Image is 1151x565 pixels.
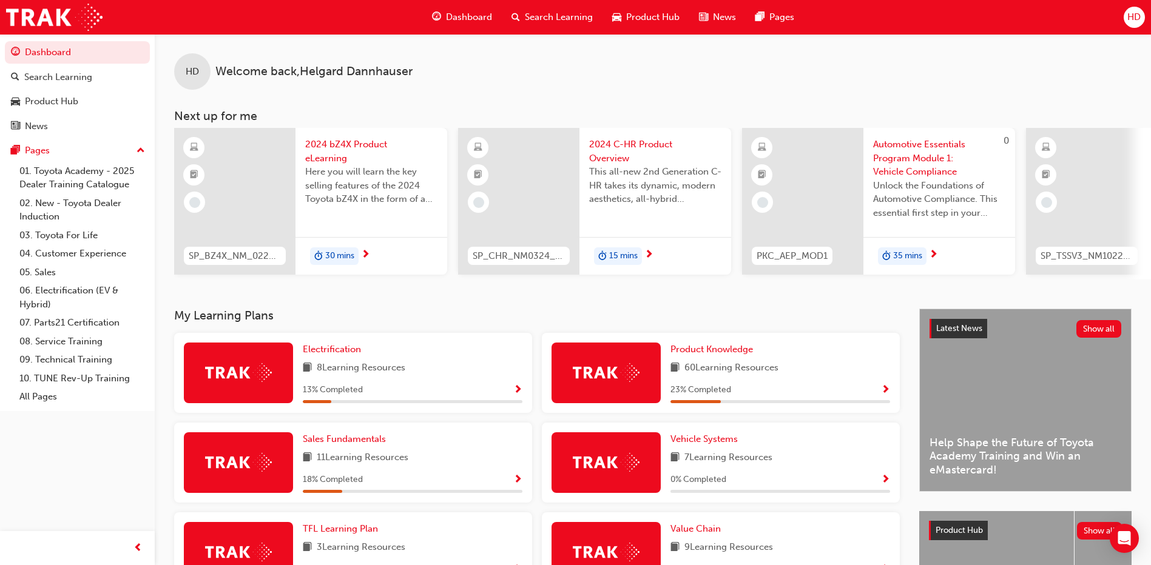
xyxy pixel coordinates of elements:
a: 07. Parts21 Certification [15,313,150,332]
a: Product Hub [5,90,150,113]
span: learningResourceType_ELEARNING-icon [758,140,766,156]
button: Show all [1077,522,1122,540]
span: Product Hub [626,10,680,24]
span: 35 mins [893,249,922,263]
span: Dashboard [446,10,492,24]
span: 18 % Completed [303,473,363,487]
a: SP_CHR_NM0324_EL12024 C-HR Product OverviewThis all-new 2nd Generation C-HR takes its dynamic, mo... [458,128,731,275]
span: prev-icon [133,541,143,556]
span: book-icon [670,450,680,466]
a: Search Learning [5,66,150,89]
span: duration-icon [314,249,323,264]
span: TFL Learning Plan [303,523,378,534]
img: Trak [205,363,272,382]
span: learningResourceType_ELEARNING-icon [474,140,482,156]
span: Automotive Essentials Program Module 1: Vehicle Compliance [873,138,1005,179]
a: Electrification [303,343,366,356]
span: search-icon [11,72,19,83]
span: news-icon [11,121,20,132]
span: News [713,10,736,24]
span: Sales Fundamentals [303,433,386,444]
span: book-icon [303,361,312,376]
h3: Next up for me [155,109,1151,123]
span: 23 % Completed [670,383,731,397]
span: book-icon [670,361,680,376]
span: SP_CHR_NM0324_EL1 [473,249,565,263]
span: 60 Learning Resources [684,361,778,376]
a: Product HubShow all [929,521,1122,540]
a: 06. Electrification (EV & Hybrid) [15,281,150,313]
a: Dashboard [5,41,150,64]
span: 7 Learning Resources [684,450,772,466]
span: learningRecordVerb_NONE-icon [473,197,484,208]
button: HD [1124,7,1145,28]
span: 2024 C-HR Product Overview [589,138,721,165]
span: learningRecordVerb_NONE-icon [1041,197,1052,208]
a: guage-iconDashboard [422,5,502,30]
span: duration-icon [598,249,607,264]
a: Trak [6,4,103,31]
button: Show Progress [881,383,890,398]
span: 2024 bZ4X Product eLearning [305,138,437,165]
span: Show Progress [513,475,522,486]
span: Help Shape the Future of Toyota Academy Training and Win an eMastercard! [930,436,1121,477]
span: 8 Learning Resources [317,361,405,376]
span: PKC_AEP_MOD1 [757,249,828,263]
a: Sales Fundamentals [303,432,391,446]
span: Welcome back , Helgard Dannhauser [215,65,413,79]
div: Search Learning [24,70,92,84]
a: News [5,115,150,138]
a: Latest NewsShow all [930,319,1121,338]
span: 3 Learning Resources [317,540,405,555]
span: book-icon [303,450,312,466]
span: booktick-icon [1042,167,1050,183]
a: 10. TUNE Rev-Up Training [15,369,150,388]
a: 08. Service Training [15,332,150,351]
span: booktick-icon [758,167,766,183]
span: booktick-icon [190,167,198,183]
span: HD [186,65,199,79]
span: Value Chain [670,523,721,534]
span: Show Progress [881,475,890,486]
span: HD [1127,10,1141,24]
span: Show Progress [881,385,890,396]
a: car-iconProduct Hub [603,5,689,30]
a: Latest NewsShow allHelp Shape the Future of Toyota Academy Training and Win an eMastercard! [919,309,1132,492]
span: learningRecordVerb_NONE-icon [189,197,200,208]
span: Latest News [936,323,982,333]
span: duration-icon [882,249,891,264]
a: 03. Toyota For Life [15,226,150,245]
span: learningResourceType_ELEARNING-icon [1042,140,1050,156]
span: 0 % Completed [670,473,726,487]
img: Trak [205,543,272,561]
span: learningRecordVerb_NONE-icon [757,197,768,208]
div: Open Intercom Messenger [1110,524,1139,553]
a: Product Knowledge [670,343,758,356]
span: 0 [1004,135,1009,146]
img: Trak [573,363,640,382]
button: DashboardSearch LearningProduct HubNews [5,39,150,139]
button: Show Progress [513,383,522,398]
span: search-icon [511,10,520,25]
span: learningResourceType_ELEARNING-icon [190,140,198,156]
span: Electrification [303,344,361,355]
span: 30 mins [325,249,354,263]
a: All Pages [15,387,150,406]
span: Product Knowledge [670,344,753,355]
a: news-iconNews [689,5,746,30]
span: SP_TSSV3_NM1022_EL [1041,249,1133,263]
img: Trak [573,543,640,561]
button: Show all [1076,320,1122,338]
a: 04. Customer Experience [15,244,150,263]
a: pages-iconPages [746,5,804,30]
span: guage-icon [432,10,441,25]
div: News [25,119,48,133]
a: Vehicle Systems [670,432,743,446]
h3: My Learning Plans [174,309,900,323]
button: Pages [5,139,150,162]
span: 9 Learning Resources [684,540,773,555]
a: TFL Learning Plan [303,522,383,536]
span: car-icon [11,96,20,107]
span: booktick-icon [474,167,482,183]
button: Show Progress [881,472,890,487]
